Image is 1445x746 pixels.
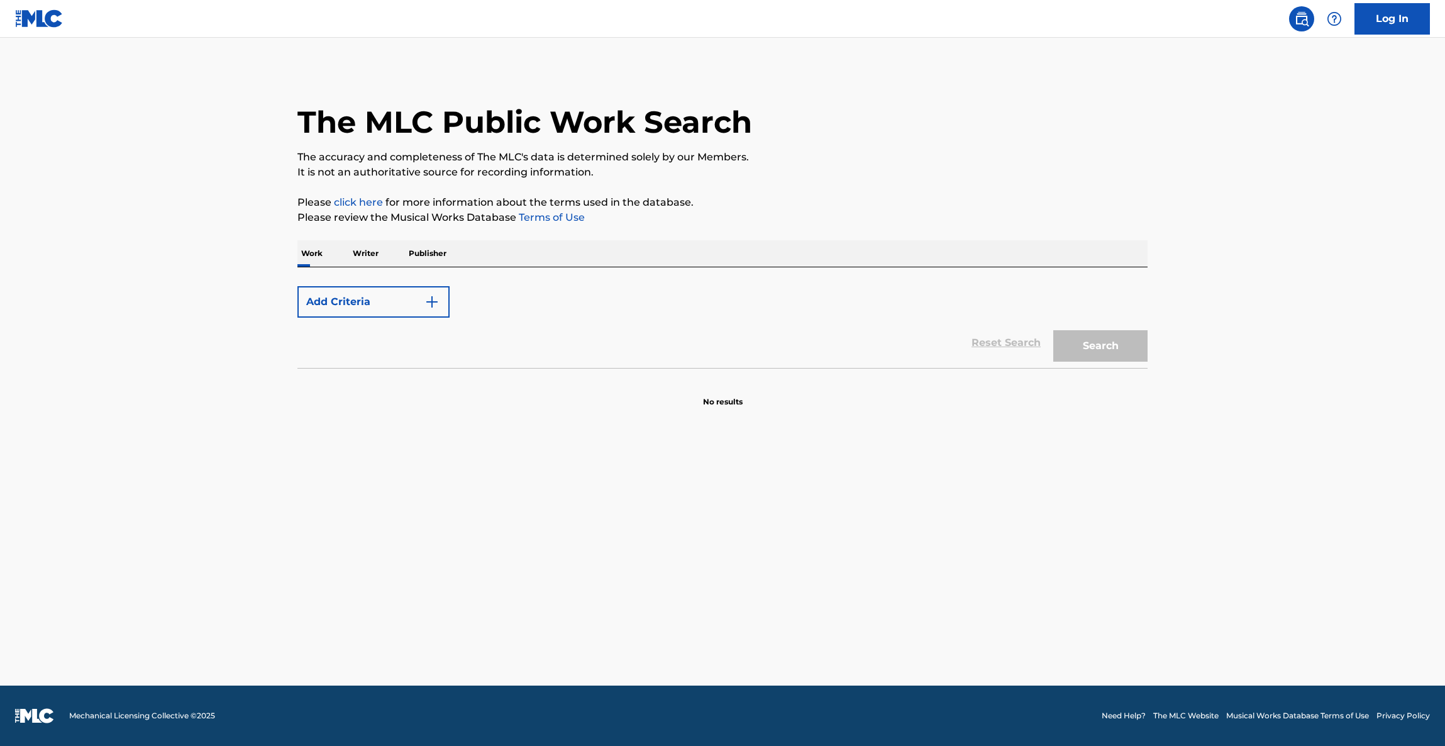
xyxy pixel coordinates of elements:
[15,708,54,723] img: logo
[1226,710,1369,721] a: Musical Works Database Terms of Use
[1322,6,1347,31] div: Help
[516,211,585,223] a: Terms of Use
[297,286,450,318] button: Add Criteria
[297,195,1148,210] p: Please for more information about the terms used in the database.
[297,240,326,267] p: Work
[297,165,1148,180] p: It is not an authoritative source for recording information.
[349,240,382,267] p: Writer
[1354,3,1430,35] a: Log In
[1153,710,1219,721] a: The MLC Website
[1289,6,1314,31] a: Public Search
[1102,710,1146,721] a: Need Help?
[297,210,1148,225] p: Please review the Musical Works Database
[69,710,215,721] span: Mechanical Licensing Collective © 2025
[297,150,1148,165] p: The accuracy and completeness of The MLC's data is determined solely by our Members.
[297,103,752,141] h1: The MLC Public Work Search
[297,280,1148,368] form: Search Form
[1294,11,1309,26] img: search
[1376,710,1430,721] a: Privacy Policy
[1327,11,1342,26] img: help
[405,240,450,267] p: Publisher
[15,9,64,28] img: MLC Logo
[703,381,743,408] p: No results
[334,196,383,208] a: click here
[424,294,440,309] img: 9d2ae6d4665cec9f34b9.svg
